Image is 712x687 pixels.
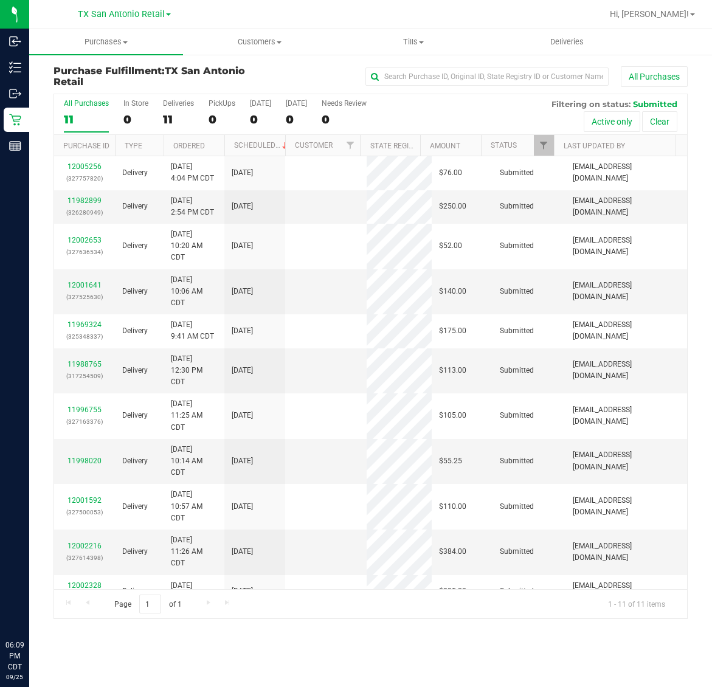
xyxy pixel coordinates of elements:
a: Scheduled [234,141,289,150]
p: (326280949) [61,207,108,218]
span: 1 - 11 of 11 items [598,595,675,613]
div: 11 [64,112,109,126]
span: [EMAIL_ADDRESS][DOMAIN_NAME] [573,319,680,342]
p: 06:09 PM CDT [5,640,24,672]
span: Delivery [122,585,148,597]
div: All Purchases [64,99,109,108]
span: [DATE] [232,201,253,212]
span: [EMAIL_ADDRESS][DOMAIN_NAME] [573,540,680,564]
span: [DATE] [232,410,253,421]
span: Delivery [122,240,148,252]
span: $110.00 [439,501,466,513]
span: $140.00 [439,286,466,297]
span: [DATE] [232,546,253,558]
p: (327636534) [61,246,108,258]
span: Delivery [122,501,148,513]
span: Submitted [500,201,534,212]
div: 0 [123,112,148,126]
span: $52.00 [439,240,462,252]
span: Deliveries [534,36,600,47]
span: Submitted [500,325,534,337]
span: Tills [337,36,489,47]
a: Purchase ID [63,142,109,150]
span: Filtering on status: [551,99,631,109]
div: Needs Review [322,99,367,108]
a: Purchases [29,29,183,55]
span: [DATE] [232,455,253,467]
inline-svg: Outbound [9,88,21,100]
div: 0 [250,112,271,126]
span: $113.00 [439,365,466,376]
span: Delivery [122,286,148,297]
span: [DATE] 12:30 PM CDT [171,353,217,388]
a: Customer [295,141,333,150]
iframe: Resource center unread badge [36,588,50,602]
span: [EMAIL_ADDRESS][DOMAIN_NAME] [573,359,680,382]
span: $105.00 [439,410,466,421]
span: $76.00 [439,167,462,179]
span: [EMAIL_ADDRESS][DOMAIN_NAME] [573,495,680,518]
span: [DATE] 10:20 AM CDT [171,229,217,264]
span: [DATE] [232,365,253,376]
a: State Registry ID [370,142,434,150]
span: [DATE] 2:54 PM CDT [171,195,214,218]
div: PickUps [209,99,235,108]
p: (327614398) [61,552,108,564]
button: Active only [584,111,640,132]
a: Type [125,142,142,150]
p: (317254509) [61,370,108,382]
span: Delivery [122,167,148,179]
div: 11 [163,112,194,126]
span: [DATE] [232,585,253,597]
a: Filter [534,135,554,156]
span: [DATE] 9:41 AM CDT [171,319,214,342]
span: [DATE] 10:06 AM CDT [171,274,217,309]
span: [DATE] 11:25 AM CDT [171,398,217,433]
span: [DATE] 10:14 AM CDT [171,444,217,479]
span: Delivery [122,455,148,467]
span: Hi, [PERSON_NAME]! [610,9,689,19]
inline-svg: Reports [9,140,21,152]
a: Status [491,141,517,150]
a: 11998020 [67,457,102,465]
span: $384.00 [439,546,466,558]
div: [DATE] [286,99,307,108]
span: [EMAIL_ADDRESS][DOMAIN_NAME] [573,404,680,427]
button: Clear [642,111,677,132]
span: Page of 1 [104,595,192,613]
span: Delivery [122,365,148,376]
span: [EMAIL_ADDRESS][DOMAIN_NAME] [573,580,680,603]
span: [EMAIL_ADDRESS][DOMAIN_NAME] [573,280,680,303]
span: Submitted [500,410,534,421]
span: [EMAIL_ADDRESS][DOMAIN_NAME] [573,235,680,258]
p: (327500053) [61,506,108,518]
span: Delivery [122,546,148,558]
span: $250.00 [439,201,466,212]
a: 11996755 [67,406,102,414]
span: Submitted [500,546,534,558]
span: Delivery [122,201,148,212]
input: 1 [139,595,161,613]
a: 11988765 [67,360,102,368]
a: 12002328 [67,581,102,590]
a: 11969324 [67,320,102,329]
p: 09/25 [5,672,24,682]
inline-svg: Inbound [9,35,21,47]
div: 0 [322,112,367,126]
span: [DATE] 4:04 PM CDT [171,161,214,184]
a: 12001641 [67,281,102,289]
span: Submitted [500,585,534,597]
span: TX San Antonio Retail [54,65,245,88]
span: $55.25 [439,455,462,467]
button: All Purchases [621,66,688,87]
span: Submitted [633,99,677,109]
span: Submitted [500,286,534,297]
div: In Store [123,99,148,108]
a: Deliveries [490,29,644,55]
span: $205.00 [439,585,466,597]
span: Submitted [500,167,534,179]
span: Purchases [29,36,183,47]
span: [EMAIL_ADDRESS][DOMAIN_NAME] [573,449,680,472]
span: [DATE] 10:57 AM CDT [171,489,217,524]
p: (327163376) [61,416,108,427]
